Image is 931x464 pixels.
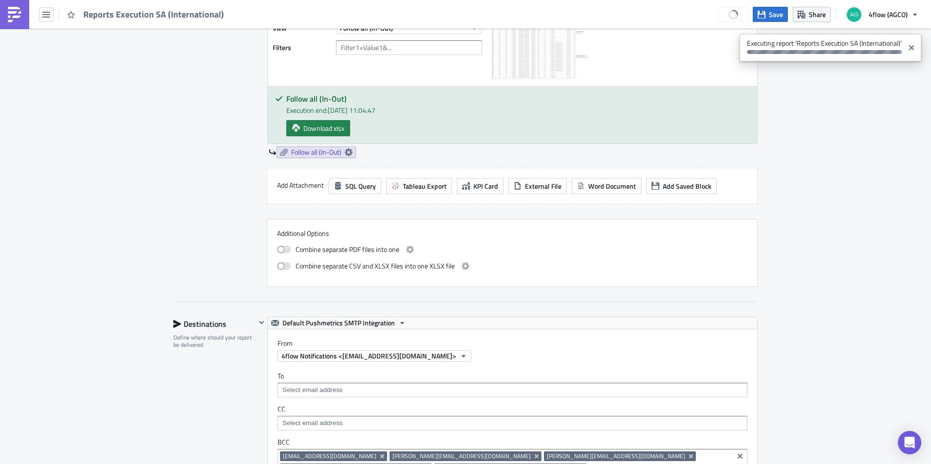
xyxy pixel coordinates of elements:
button: Word Document [572,178,641,194]
button: External File [508,178,567,194]
a: Follow all (In-Out) [277,146,356,158]
h5: Follow all (In-Out) [286,95,750,103]
button: Remove Tag [533,451,541,461]
li: Plants arrival forecast [23,18,465,26]
span: Reports Execution SA (International) [83,9,225,20]
li: Load assigned - D+2 [23,26,465,34]
input: Filter1=Value1&... [336,40,482,55]
img: PushMetrics [7,7,22,22]
p: Seguem relatórios execução Internacional [4,4,465,12]
span: [PERSON_NAME][EMAIL_ADDRESS][DOMAIN_NAME] [547,451,685,461]
button: Tableau Export [386,178,452,194]
button: Close [904,36,919,59]
span: External File [525,181,561,191]
button: 4flow Notifications <[EMAIL_ADDRESS][DOMAIN_NAME]> [278,350,471,362]
label: From [278,339,757,348]
li: Follow Up Presentation [23,57,465,65]
span: Tableau Export [403,181,447,191]
label: BCC [278,438,747,446]
span: Combine separate CSV and XLSX files into one XLSX file [296,260,455,272]
li: Follow Up Carriers Internacional [23,50,465,57]
p: Atenciosamente, [4,72,465,80]
span: Follow all (In-Out) [291,148,341,157]
input: Select em ail add ress [280,385,744,395]
div: Open Intercom Messenger [898,431,921,454]
span: 4flow Notifications <[EMAIL_ADDRESS][DOMAIN_NAME]> [281,351,456,361]
label: Additional Options [277,229,747,238]
button: Save [753,7,788,22]
span: Add Saved Block [663,181,711,191]
span: Save [769,9,783,19]
span: [PERSON_NAME][EMAIL_ADDRESS][DOMAIN_NAME] [392,451,531,461]
span: 4flow (AGCO) [869,9,908,19]
button: SQL Query [329,178,381,194]
span: [EMAIL_ADDRESS][DOMAIN_NAME] [283,451,376,461]
button: KPI Card [457,178,503,194]
label: To [278,372,747,380]
span: Share [809,9,826,19]
button: Remove Tag [378,451,387,461]
img: Avatar [846,6,862,23]
span: Executing report 'Reports Execution SA (International)' [740,34,904,59]
button: 4flow (AGCO) [841,4,924,25]
button: Remove Tag [687,451,696,461]
li: FF FUP-2025 [23,34,465,42]
label: Filters [273,40,331,55]
span: Default Pushmetrics SMTP Integration [282,317,395,329]
body: Rich Text Area. Press ALT-0 for help. [4,4,465,112]
span: SQL Query [345,181,376,191]
button: Add Saved Block [646,178,717,194]
div: Execution end: [DATE] 11:04:47 [286,105,750,115]
button: Default Pushmetrics SMTP Integration [268,317,410,329]
li: Follow Up Ceva [23,42,465,50]
button: Share [793,7,831,22]
button: Hide content [256,317,267,328]
div: Destinations [173,317,256,331]
label: Add Attachment [277,178,324,193]
div: Define where should your report be delivered. [173,334,256,349]
span: Word Document [588,181,636,191]
input: Select em ail add ress [280,418,744,428]
span: Combine separate PDF files into one [296,244,399,255]
button: Clear selected items [734,450,746,462]
label: CC [278,405,747,413]
a: Download xlsx [286,120,350,136]
span: KPI Card [473,181,498,191]
span: Download xlsx [303,123,344,133]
